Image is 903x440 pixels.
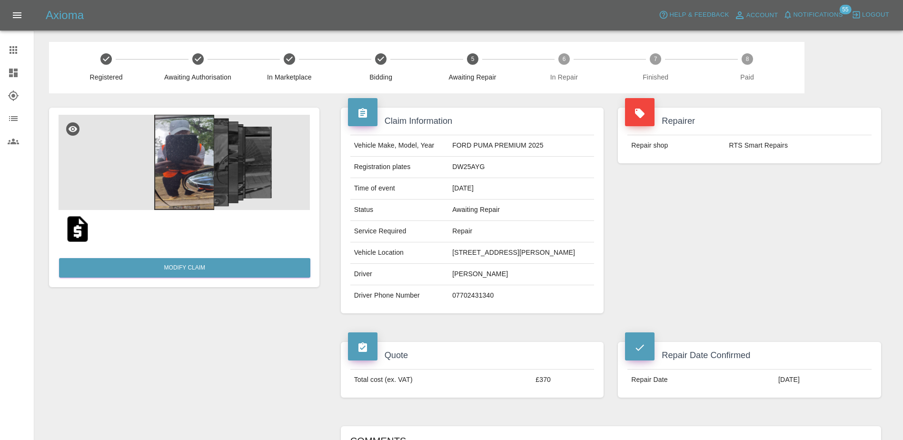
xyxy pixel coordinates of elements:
[59,115,310,210] img: 0a5d5467-c66c-43f1-949f-605d3f2f9d90
[781,8,845,22] button: Notifications
[625,349,874,362] h4: Repair Date Confirmed
[350,157,448,178] td: Registration plates
[627,135,725,156] td: Repair shop
[64,72,148,82] span: Registered
[350,221,448,242] td: Service Required
[522,72,606,82] span: In Repair
[59,258,310,278] a: Modify Claim
[339,72,423,82] span: Bidding
[732,8,781,23] a: Account
[627,370,774,390] td: Repair Date
[350,200,448,221] td: Status
[839,5,851,14] span: 55
[156,72,239,82] span: Awaiting Authorisation
[350,264,448,285] td: Driver
[448,200,594,221] td: Awaiting Repair
[448,157,594,178] td: DW25AYG
[614,72,697,82] span: Finished
[471,56,474,62] text: 5
[448,285,594,306] td: 07702431340
[849,8,892,22] button: Logout
[448,178,594,200] td: [DATE]
[46,8,84,23] h5: Axioma
[725,135,872,156] td: RTS Smart Repairs
[348,349,597,362] h4: Quote
[348,115,597,128] h4: Claim Information
[350,285,448,306] td: Driver Phone Number
[430,72,514,82] span: Awaiting Repair
[563,56,566,62] text: 6
[448,135,594,157] td: FORD PUMA PREMIUM 2025
[862,10,889,20] span: Logout
[62,214,93,244] img: original/bb58b531-695f-4fc3-8a04-333359637c1a
[248,72,331,82] span: In Marketplace
[532,370,594,390] td: £370
[448,264,594,285] td: [PERSON_NAME]
[448,242,594,264] td: [STREET_ADDRESS][PERSON_NAME]
[350,178,448,200] td: Time of event
[705,72,789,82] span: Paid
[6,4,29,27] button: Open drawer
[746,10,778,21] span: Account
[350,370,532,390] td: Total cost (ex. VAT)
[625,115,874,128] h4: Repairer
[774,370,872,390] td: [DATE]
[669,10,729,20] span: Help & Feedback
[350,242,448,264] td: Vehicle Location
[350,135,448,157] td: Vehicle Make, Model, Year
[448,221,594,242] td: Repair
[656,8,731,22] button: Help & Feedback
[654,56,657,62] text: 7
[794,10,843,20] span: Notifications
[745,56,749,62] text: 8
